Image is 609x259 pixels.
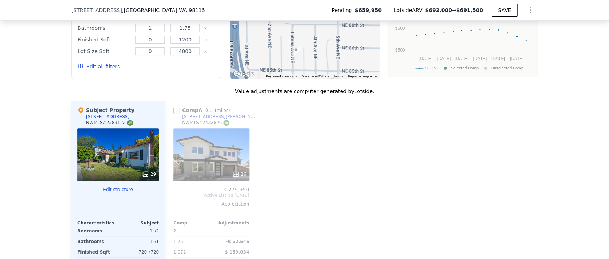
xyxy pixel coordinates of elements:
[456,7,483,13] span: $691,500
[173,207,249,217] div: -
[207,108,217,113] span: 0.21
[173,114,258,120] a: [STREET_ADDRESS][PERSON_NAME]
[211,220,249,226] div: Adjustments
[333,74,343,78] a: Terms (opens in new tab)
[118,220,159,226] div: Subject
[394,7,425,14] span: Lotside ARV
[77,236,117,247] div: Bathrooms
[173,228,176,234] span: 2
[395,26,405,31] text: $600
[71,7,122,14] span: [STREET_ADDRESS]
[78,35,131,45] div: Finished Sqft
[204,39,207,41] button: Clear
[142,171,156,178] div: 29
[77,247,117,257] div: Finished Sqft
[77,220,118,226] div: Characteristics
[425,66,436,71] text: 98115
[523,3,538,17] button: Show Options
[77,107,134,114] div: Subject Property
[425,7,452,13] span: $692,000
[173,192,249,198] span: Active Listing [DATE]
[77,226,117,236] div: Bedrooms
[455,56,468,61] text: [DATE]
[119,247,159,257] div: 720 → 720
[419,56,432,61] text: [DATE]
[204,50,207,53] button: Clear
[226,239,249,244] span: -$ 52,546
[78,23,131,33] div: Bathrooms
[86,120,133,126] div: NWMLS # 2383122
[78,63,120,70] button: Edit all filters
[331,7,355,14] span: Pending
[492,4,517,17] button: SAVE
[127,120,133,126] img: NWMLS Logo
[437,56,451,61] text: [DATE]
[71,88,538,95] div: Value adjustments are computer generated by Lotside .
[510,56,523,61] text: [DATE]
[213,226,249,236] div: -
[232,69,256,79] img: Google
[355,7,382,14] span: $659,950
[182,120,229,126] div: NWMLS # 2432826
[86,114,129,120] div: [STREET_ADDRESS]
[232,171,246,178] div: 16
[223,120,229,126] img: NWMLS Logo
[173,250,186,255] span: 1,072
[302,74,329,78] span: Map data ©2025
[182,114,258,120] div: [STREET_ADDRESS][PERSON_NAME]
[348,74,377,78] a: Report a map error
[119,236,159,247] div: 1 → 1
[223,250,249,255] span: -$ 159,034
[202,108,233,113] span: ( miles)
[425,7,483,14] span: →
[266,74,297,79] button: Keyboard shortcuts
[173,236,210,247] div: 1.75
[173,107,233,114] div: Comp A
[451,66,478,71] text: Selected Comp
[292,46,300,59] div: 8526 Latona Avenue NE
[173,201,249,207] div: Appreciation
[491,66,523,71] text: Unselected Comp
[491,56,505,61] text: [DATE]
[78,46,131,56] div: Lot Size Sqft
[177,7,205,13] span: , WA 98115
[395,48,405,53] text: $500
[473,56,487,61] text: [DATE]
[122,7,205,14] span: , [GEOGRAPHIC_DATA]
[232,69,256,79] a: Open this area in Google Maps (opens a new window)
[173,220,211,226] div: Comp
[119,226,159,236] div: 1 → 2
[204,27,207,30] button: Clear
[77,187,159,192] button: Edit structure
[223,187,249,192] span: $ 779,950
